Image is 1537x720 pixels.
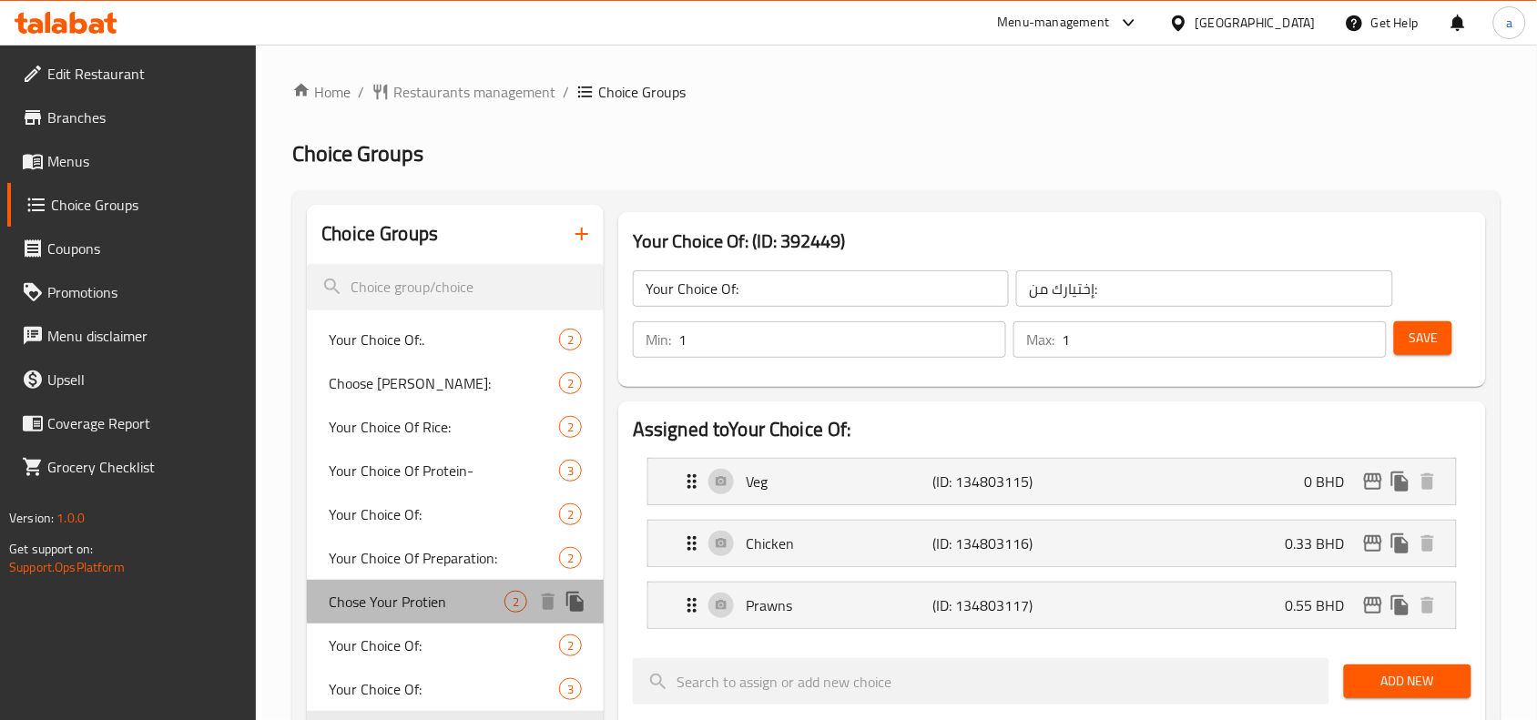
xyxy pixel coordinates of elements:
[307,492,604,536] div: Your Choice Of:2
[329,547,559,569] span: Your Choice Of Preparation:
[746,594,932,616] p: Prawns
[1394,321,1452,355] button: Save
[47,412,242,434] span: Coverage Report
[746,471,932,492] p: Veg
[9,555,125,579] a: Support.OpsPlatform
[1305,471,1359,492] p: 0 BHD
[560,550,581,567] span: 2
[1286,594,1359,616] p: 0.55 BHD
[559,416,582,438] div: Choices
[633,227,1471,256] h3: Your Choice Of: (ID: 392449)
[633,574,1471,636] li: Expand
[559,678,582,700] div: Choices
[746,532,932,554] p: Chicken
[7,96,257,139] a: Branches
[1409,327,1438,350] span: Save
[633,512,1471,574] li: Expand
[1196,13,1316,33] div: [GEOGRAPHIC_DATA]
[560,637,581,654] span: 2
[1387,468,1414,495] button: duplicate
[932,594,1057,616] p: (ID: 134803117)
[7,445,257,489] a: Grocery Checklist
[1359,468,1387,495] button: edit
[560,462,581,480] span: 3
[505,593,526,611] span: 2
[560,375,581,392] span: 2
[633,451,1471,512] li: Expand
[9,506,54,530] span: Version:
[307,624,604,667] div: Your Choice Of:2
[47,150,242,172] span: Menus
[329,591,504,613] span: Chose Your Protien
[307,405,604,449] div: Your Choice Of Rice:2
[1414,468,1441,495] button: delete
[648,521,1456,566] div: Expand
[932,532,1057,554] p: (ID: 134803116)
[321,220,438,248] h2: Choice Groups
[47,63,242,85] span: Edit Restaurant
[329,416,559,438] span: Your Choice Of Rice:
[7,227,257,270] a: Coupons
[559,547,582,569] div: Choices
[393,81,555,103] span: Restaurants management
[329,678,559,700] span: Your Choice Of:
[307,318,604,361] div: Your Choice Of:.2
[633,658,1329,705] input: search
[560,419,581,436] span: 2
[504,591,527,613] div: Choices
[7,401,257,445] a: Coverage Report
[1387,592,1414,619] button: duplicate
[1344,664,1471,698] button: Add New
[47,106,242,128] span: Branches
[307,580,604,624] div: Chose Your Protien2deleteduplicate
[559,372,582,394] div: Choices
[1414,530,1441,557] button: delete
[562,588,589,615] button: duplicate
[307,449,604,492] div: Your Choice Of Protein-3
[560,681,581,698] span: 3
[358,81,364,103] li: /
[329,503,559,525] span: Your Choice Of:
[559,329,582,350] div: Choices
[7,314,257,358] a: Menu disclaimer
[9,537,93,561] span: Get support on:
[372,81,555,103] a: Restaurants management
[559,460,582,482] div: Choices
[329,372,559,394] span: Choose [PERSON_NAME]:
[1359,530,1387,557] button: edit
[1026,329,1054,350] p: Max:
[329,460,559,482] span: Your Choice Of Protein-
[307,264,604,310] input: search
[1506,13,1512,33] span: a
[534,588,562,615] button: delete
[1359,670,1457,693] span: Add New
[307,361,604,405] div: Choose [PERSON_NAME]:2
[646,329,671,350] p: Min:
[7,183,257,227] a: Choice Groups
[1286,532,1359,554] p: 0.33 BHD
[560,506,581,523] span: 2
[292,81,1501,103] nav: breadcrumb
[329,634,559,656] span: Your Choice Of:
[598,81,686,103] span: Choice Groups
[7,358,257,401] a: Upsell
[292,133,423,174] span: Choice Groups
[7,139,257,183] a: Menus
[932,471,1057,492] p: (ID: 134803115)
[1359,592,1387,619] button: edit
[633,416,1471,443] h2: Assigned to Your Choice Of:
[307,536,604,580] div: Your Choice Of Preparation:2
[1387,530,1414,557] button: duplicate
[648,583,1456,628] div: Expand
[307,667,604,711] div: Your Choice Of:3
[648,459,1456,504] div: Expand
[51,194,242,216] span: Choice Groups
[56,506,85,530] span: 1.0.0
[1414,592,1441,619] button: delete
[7,270,257,314] a: Promotions
[47,325,242,347] span: Menu disclaimer
[560,331,581,349] span: 2
[7,52,257,96] a: Edit Restaurant
[47,238,242,259] span: Coupons
[998,12,1110,34] div: Menu-management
